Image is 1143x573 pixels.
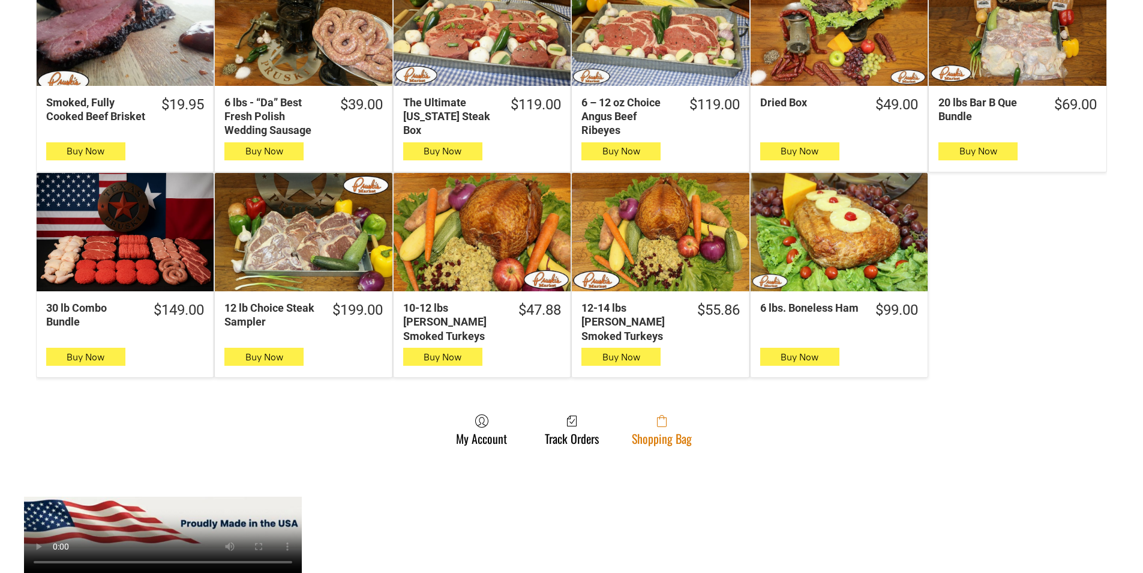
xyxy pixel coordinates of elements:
span: Buy Now [424,145,461,157]
button: Buy Now [581,142,661,160]
div: $119.00 [511,95,561,114]
div: 12 lb Choice Steak Sampler [224,301,316,329]
div: 6 lbs. Boneless Ham [760,301,860,315]
button: Buy Now [938,142,1018,160]
a: 10-12 lbs Pruski&#39;s Smoked Turkeys [394,173,571,291]
a: $55.8612-14 lbs [PERSON_NAME] Smoked Turkeys [572,301,749,343]
span: Buy Now [781,145,818,157]
div: $55.86 [697,301,740,320]
a: $99.006 lbs. Boneless Ham [751,301,928,320]
span: Buy Now [781,351,818,363]
div: 30 lb Combo Bundle [46,301,138,329]
button: Buy Now [46,142,125,160]
span: Buy Now [602,145,640,157]
button: Buy Now [403,142,482,160]
div: 6 – 12 oz Choice Angus Beef Ribeyes [581,95,673,138]
div: 10-12 lbs [PERSON_NAME] Smoked Turkeys [403,301,503,343]
span: Buy Now [959,145,997,157]
a: 6 lbs. Boneless Ham [751,173,928,291]
div: $49.00 [875,95,918,114]
button: Buy Now [403,348,482,366]
button: Buy Now [224,348,304,366]
a: Track Orders [539,414,605,446]
div: Smoked, Fully Cooked Beef Brisket [46,95,146,124]
a: $19.95Smoked, Fully Cooked Beef Brisket [37,95,214,124]
span: Buy Now [67,145,104,157]
div: $199.00 [332,301,383,320]
div: $99.00 [875,301,918,320]
div: 20 lbs Bar B Que Bundle [938,95,1038,124]
a: $39.006 lbs - “Da” Best Fresh Polish Wedding Sausage [215,95,392,138]
button: Buy Now [581,348,661,366]
span: Buy Now [245,145,283,157]
div: $47.88 [518,301,561,320]
button: Buy Now [224,142,304,160]
a: $119.00The Ultimate [US_STATE] Steak Box [394,95,571,138]
a: 12 lb Choice Steak Sampler [215,173,392,291]
a: $69.0020 lbs Bar B Que Bundle [929,95,1106,124]
div: The Ultimate [US_STATE] Steak Box [403,95,495,138]
div: 6 lbs - “Da” Best Fresh Polish Wedding Sausage [224,95,324,138]
div: $39.00 [340,95,383,114]
button: Buy Now [760,142,839,160]
a: $149.0030 lb Combo Bundle [37,301,214,329]
a: My Account [450,414,513,446]
span: Buy Now [424,351,461,363]
a: $49.00Dried Box [751,95,928,114]
a: 30 lb Combo Bundle [37,173,214,291]
div: 12-14 lbs [PERSON_NAME] Smoked Turkeys [581,301,681,343]
a: 12-14 lbs Pruski&#39;s Smoked Turkeys [572,173,749,291]
a: $119.006 – 12 oz Choice Angus Beef Ribeyes [572,95,749,138]
span: Buy Now [67,351,104,363]
div: $149.00 [154,301,204,320]
button: Buy Now [46,348,125,366]
a: $47.8810-12 lbs [PERSON_NAME] Smoked Turkeys [394,301,571,343]
div: Dried Box [760,95,860,109]
div: $119.00 [689,95,740,114]
span: Buy Now [602,351,640,363]
span: Buy Now [245,351,283,363]
div: $69.00 [1054,95,1097,114]
a: $199.0012 lb Choice Steak Sampler [215,301,392,329]
button: Buy Now [760,348,839,366]
a: Shopping Bag [626,414,698,446]
div: $19.95 [161,95,204,114]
